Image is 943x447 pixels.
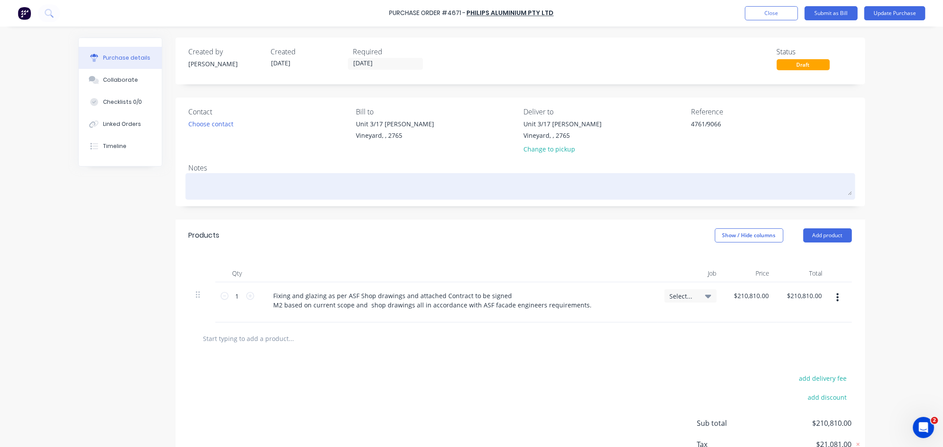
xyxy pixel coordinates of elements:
[697,418,764,428] span: Sub total
[803,228,852,242] button: Add product
[79,69,162,91] button: Collaborate
[715,228,783,242] button: Show / Hide columns
[189,119,234,129] div: Choose contact
[691,106,852,117] div: Reference
[389,9,466,18] div: Purchase Order #4671 -
[764,418,852,428] span: $210,810.00
[931,417,938,424] span: 2
[189,163,852,173] div: Notes
[523,119,602,129] div: Unit 3/17 [PERSON_NAME]
[777,59,830,70] div: Draft
[777,46,852,57] div: Status
[467,9,554,18] a: Philips Aluminium Pty Ltd
[271,46,346,57] div: Created
[215,265,260,282] div: Qty
[777,265,830,282] div: Total
[189,106,350,117] div: Contact
[523,106,684,117] div: Deliver to
[189,59,264,68] div: [PERSON_NAME]
[103,142,126,150] div: Timeline
[18,7,31,20] img: Factory
[670,292,696,301] span: Select...
[523,144,602,154] div: Change to pickup
[79,113,162,135] button: Linked Orders
[189,230,220,241] div: Products
[353,46,428,57] div: Required
[657,265,724,282] div: Job
[523,131,602,140] div: Vineyard, , 2765
[803,391,852,403] button: add discount
[103,120,141,128] div: Linked Orders
[745,6,798,20] button: Close
[691,119,802,139] textarea: 4761/9066
[356,119,434,129] div: Unit 3/17 [PERSON_NAME]
[189,46,264,57] div: Created by
[79,47,162,69] button: Purchase details
[724,265,777,282] div: Price
[356,106,517,117] div: Bill to
[79,135,162,157] button: Timeline
[805,6,858,20] button: Submit as Bill
[203,330,380,347] input: Start typing to add a product...
[79,91,162,113] button: Checklists 0/0
[356,131,434,140] div: Vineyard, , 2765
[103,76,138,84] div: Collaborate
[103,98,142,106] div: Checklists 0/0
[267,289,599,311] div: Fixing and glazing as per ASF Shop drawings and attached Contract to be signed M2 based on curren...
[103,54,150,62] div: Purchase details
[794,372,852,384] button: add delivery fee
[864,6,925,20] button: Update Purchase
[913,417,934,438] iframe: Intercom live chat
